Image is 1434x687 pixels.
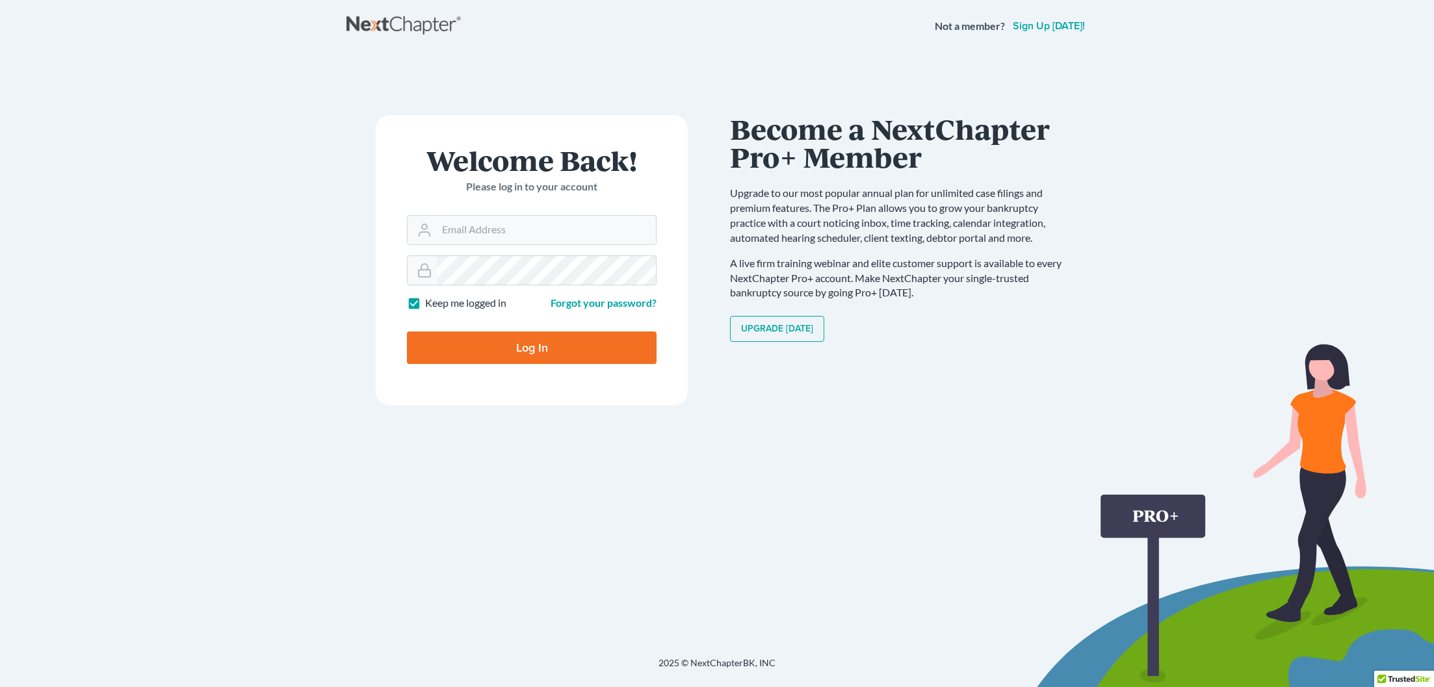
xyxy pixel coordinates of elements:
input: Email Address [437,216,656,244]
strong: Not a member? [935,19,1005,34]
a: Sign up [DATE]! [1010,21,1088,31]
p: A live firm training webinar and elite customer support is available to every NextChapter Pro+ ac... [730,256,1075,301]
p: Please log in to your account [407,179,657,194]
a: Upgrade [DATE] [730,316,824,342]
input: Log In [407,331,657,364]
a: Forgot your password? [551,296,657,309]
h1: Become a NextChapter Pro+ Member [730,115,1075,170]
label: Keep me logged in [425,296,506,311]
h1: Welcome Back! [407,146,657,174]
div: 2025 © NextChapterBK, INC [346,656,1088,680]
p: Upgrade to our most popular annual plan for unlimited case filings and premium features. The Pro+... [730,186,1075,245]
